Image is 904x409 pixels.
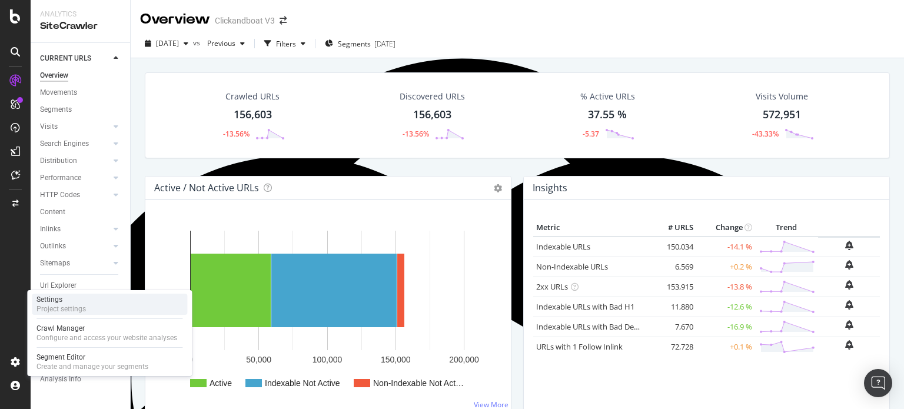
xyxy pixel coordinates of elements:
td: 11,880 [649,297,696,317]
span: Previous [202,38,235,48]
a: Url Explorer [40,280,122,292]
div: Crawl Manager [36,324,177,333]
div: Overview [140,9,210,29]
div: SiteCrawler [40,19,121,33]
a: Non-Indexable URLs [536,261,608,272]
div: Outlinks [40,240,66,252]
a: 2xx URLs [536,281,568,292]
div: Url Explorer [40,280,77,292]
div: Overview [40,69,68,82]
th: # URLS [649,219,696,237]
div: CURRENT URLS [40,52,91,65]
a: Overview [40,69,122,82]
td: 72,728 [649,337,696,357]
div: 37.55 % [588,107,627,122]
th: Change [696,219,755,237]
a: Search Engines [40,138,110,150]
button: Previous [202,34,250,53]
div: % Active URLs [580,91,635,102]
div: [DATE] [374,39,395,49]
td: 7,670 [649,317,696,337]
td: 6,569 [649,257,696,277]
th: Trend [755,219,818,237]
div: Visits Volume [756,91,808,102]
span: Segments [338,39,371,49]
div: 156,603 [234,107,272,122]
a: Analysis Info [40,373,122,385]
div: Open Intercom Messenger [864,369,892,397]
a: CURRENT URLS [40,52,110,65]
div: Segments [40,104,72,116]
div: bell-plus [845,280,853,290]
a: Outlinks [40,240,110,252]
div: Analytics [40,9,121,19]
td: -14.1 % [696,237,755,257]
td: -12.6 % [696,297,755,317]
div: Distribution [40,155,77,167]
div: Movements [40,87,77,99]
text: 100,000 [313,355,343,364]
div: -13.56% [403,129,429,139]
text: 50,000 [246,355,271,364]
a: Distribution [40,155,110,167]
div: bell-plus [845,300,853,310]
span: 2025 Oct. 6th [156,38,179,48]
div: -5.37 [583,129,599,139]
h4: Active / Not Active URLs [154,180,259,196]
div: Search Engines [40,138,89,150]
td: +0.1 % [696,337,755,357]
td: 150,034 [649,237,696,257]
a: Indexable URLs with Bad H1 [536,301,634,312]
text: Non-Indexable Not Act… [373,378,464,388]
text: 150,000 [381,355,411,364]
div: Performance [40,172,81,184]
h4: Insights [533,180,567,196]
svg: A chart. [155,219,497,403]
td: -13.8 % [696,277,755,297]
div: bell-plus [845,241,853,250]
div: -43.33% [752,129,779,139]
div: Sitemaps [40,257,70,270]
div: Create and manage your segments [36,362,148,371]
div: Configure and access your website analyses [36,333,177,343]
a: Content [40,206,122,218]
text: Indexable Not Active [265,378,340,388]
a: Segment EditorCreate and manage your segments [32,351,187,373]
a: SettingsProject settings [32,294,187,315]
a: Segments [40,104,122,116]
div: Discovered URLs [400,91,465,102]
div: HTTP Codes [40,189,80,201]
div: bell-plus [845,260,853,270]
button: Segments[DATE] [320,34,400,53]
div: Content [40,206,65,218]
i: Options [494,184,502,192]
div: Clickandboat V3 [215,15,275,26]
a: URLs with 1 Follow Inlink [536,341,623,352]
div: bell-plus [845,320,853,330]
div: -13.56% [223,129,250,139]
text: 200,000 [449,355,479,364]
div: Crawled URLs [225,91,280,102]
div: Segment Editor [36,353,148,362]
a: HTTP Codes [40,189,110,201]
text: Active [210,378,232,388]
a: Performance [40,172,110,184]
div: Project settings [36,304,86,314]
div: Filters [276,39,296,49]
td: 153,915 [649,277,696,297]
a: Inlinks [40,223,110,235]
div: Inlinks [40,223,61,235]
a: Indexable URLs [536,241,590,252]
button: Filters [260,34,310,53]
td: +0.2 % [696,257,755,277]
a: Indexable URLs with Bad Description [536,321,664,332]
div: bell-plus [845,340,853,350]
span: vs [193,38,202,48]
div: arrow-right-arrow-left [280,16,287,25]
div: Visits [40,121,58,133]
div: 156,603 [413,107,451,122]
a: Sitemaps [40,257,110,270]
td: -16.9 % [696,317,755,337]
div: Analysis Info [40,373,81,385]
